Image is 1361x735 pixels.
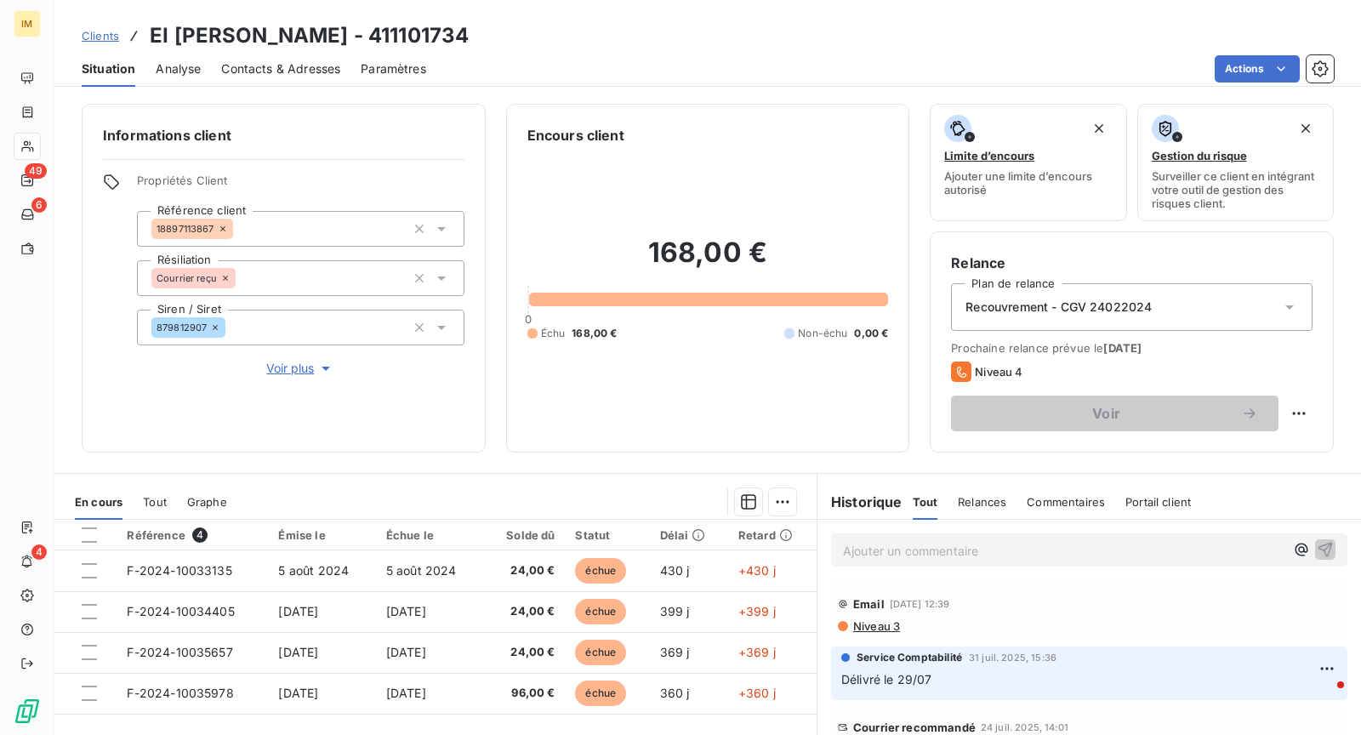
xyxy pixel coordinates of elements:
[127,645,232,659] span: F-2024-10035657
[156,60,201,77] span: Analyse
[127,527,258,543] div: Référence
[841,672,931,687] span: Délivré le 29/07
[1303,677,1344,718] iframe: Intercom live chat
[278,563,349,578] span: 5 août 2024
[278,645,318,659] span: [DATE]
[127,686,233,700] span: F-2024-10035978
[82,27,119,44] a: Clients
[660,686,690,700] span: 360 j
[575,599,626,624] span: échue
[971,407,1241,420] span: Voir
[31,544,47,560] span: 4
[575,558,626,584] span: échue
[25,163,47,179] span: 49
[236,271,249,286] input: Ajouter une valeur
[527,125,624,145] h6: Encours client
[738,528,806,542] div: Retard
[969,652,1056,663] span: 31 juil. 2025, 15:36
[660,645,690,659] span: 369 j
[14,698,41,725] img: Logo LeanPay
[1103,341,1142,355] span: [DATE]
[541,326,566,341] span: Échu
[233,221,247,236] input: Ajouter une valeur
[958,495,1006,509] span: Relances
[951,396,1278,431] button: Voir
[278,604,318,618] span: [DATE]
[660,563,690,578] span: 430 j
[975,365,1022,379] span: Niveau 4
[137,174,464,197] span: Propriétés Client
[738,686,776,700] span: +360 j
[386,528,473,542] div: Échue le
[738,563,776,578] span: +430 j
[493,603,555,620] span: 24,00 €
[225,320,239,335] input: Ajouter une valeur
[575,640,626,665] span: échue
[930,104,1126,221] button: Limite d’encoursAjouter une limite d’encours autorisé
[660,528,718,542] div: Délai
[981,722,1068,732] span: 24 juil. 2025, 14:01
[944,169,1112,197] span: Ajouter une limite d’encours autorisé
[890,599,950,609] span: [DATE] 12:39
[150,20,469,51] h3: EI [PERSON_NAME] - 411101734
[386,686,426,700] span: [DATE]
[1137,104,1334,221] button: Gestion du risqueSurveiller ce client en intégrant votre outil de gestion des risques client.
[386,645,426,659] span: [DATE]
[525,312,532,326] span: 0
[575,681,626,706] span: échue
[82,29,119,43] span: Clients
[157,322,207,333] span: 879812907
[75,495,122,509] span: En cours
[278,686,318,700] span: [DATE]
[127,604,234,618] span: F-2024-10034405
[493,528,555,542] div: Solde dû
[386,563,457,578] span: 5 août 2024
[572,326,617,341] span: 168,00 €
[1125,495,1191,509] span: Portail client
[913,495,938,509] span: Tout
[854,326,888,341] span: 0,00 €
[137,359,464,378] button: Voir plus
[853,597,885,611] span: Email
[951,341,1313,355] span: Prochaine relance prévue le
[187,495,227,509] span: Graphe
[660,604,690,618] span: 399 j
[266,360,334,377] span: Voir plus
[798,326,847,341] span: Non-échu
[143,495,167,509] span: Tout
[1152,169,1319,210] span: Surveiller ce client en intégrant votre outil de gestion des risques client.
[944,149,1034,162] span: Limite d’encours
[965,299,1152,316] span: Recouvrement - CGV 24022024
[103,125,464,145] h6: Informations client
[857,650,962,665] span: Service Comptabilité
[14,10,41,37] div: IM
[157,224,214,234] span: 18897113867
[493,562,555,579] span: 24,00 €
[817,492,903,512] h6: Historique
[361,60,426,77] span: Paramètres
[192,527,208,543] span: 4
[1215,55,1300,83] button: Actions
[493,685,555,702] span: 96,00 €
[527,236,889,287] h2: 168,00 €
[738,645,776,659] span: +369 j
[278,528,365,542] div: Émise le
[851,619,900,633] span: Niveau 3
[575,528,639,542] div: Statut
[221,60,340,77] span: Contacts & Adresses
[493,644,555,661] span: 24,00 €
[31,197,47,213] span: 6
[157,273,217,283] span: Courrier reçu
[853,721,976,734] span: Courrier recommandé
[82,60,135,77] span: Situation
[1027,495,1105,509] span: Commentaires
[127,563,231,578] span: F-2024-10033135
[951,253,1313,273] h6: Relance
[738,604,776,618] span: +399 j
[1152,149,1247,162] span: Gestion du risque
[386,604,426,618] span: [DATE]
